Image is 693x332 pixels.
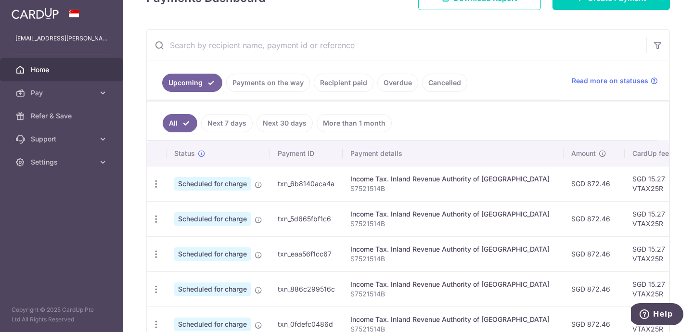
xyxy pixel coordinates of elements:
a: All [163,114,197,132]
p: S7521514B [350,184,556,193]
iframe: Opens a widget where you can find more information [631,303,683,327]
div: Income Tax. Inland Revenue Authority of [GEOGRAPHIC_DATA] [350,315,556,324]
td: SGD 872.46 [564,201,625,236]
td: txn_5d665fbf1c6 [270,201,343,236]
span: Amount [571,149,596,158]
span: Settings [31,157,94,167]
td: SGD 872.46 [564,236,625,271]
p: S7521514B [350,289,556,299]
div: Income Tax. Inland Revenue Authority of [GEOGRAPHIC_DATA] [350,280,556,289]
a: Payments on the way [226,74,310,92]
a: Cancelled [422,74,467,92]
a: Next 30 days [257,114,313,132]
span: Refer & Save [31,111,94,121]
td: SGD 15.27 VTAX25R [625,166,687,201]
span: Home [31,65,94,75]
td: txn_eaa56f1cc67 [270,236,343,271]
div: Income Tax. Inland Revenue Authority of [GEOGRAPHIC_DATA] [350,244,556,254]
div: Income Tax. Inland Revenue Authority of [GEOGRAPHIC_DATA] [350,174,556,184]
span: Read more on statuses [572,76,648,86]
span: Scheduled for charge [174,318,251,331]
span: Status [174,149,195,158]
span: Pay [31,88,94,98]
div: Income Tax. Inland Revenue Authority of [GEOGRAPHIC_DATA] [350,209,556,219]
p: [EMAIL_ADDRESS][PERSON_NAME][DOMAIN_NAME] [15,34,108,43]
a: Overdue [377,74,418,92]
a: Read more on statuses [572,76,658,86]
input: Search by recipient name, payment id or reference [147,30,646,61]
p: S7521514B [350,254,556,264]
th: Payment details [343,141,564,166]
a: Upcoming [162,74,222,92]
a: Recipient paid [314,74,373,92]
td: txn_886c299516c [270,271,343,306]
span: Scheduled for charge [174,282,251,296]
a: Next 7 days [201,114,253,132]
td: SGD 15.27 VTAX25R [625,236,687,271]
td: SGD 872.46 [564,271,625,306]
td: txn_6b8140aca4a [270,166,343,201]
span: Support [31,134,94,144]
td: SGD 15.27 VTAX25R [625,271,687,306]
th: Payment ID [270,141,343,166]
span: Scheduled for charge [174,177,251,191]
span: Scheduled for charge [174,212,251,226]
img: CardUp [12,8,59,19]
td: SGD 15.27 VTAX25R [625,201,687,236]
p: S7521514B [350,219,556,229]
a: More than 1 month [317,114,392,132]
span: Scheduled for charge [174,247,251,261]
td: SGD 872.46 [564,166,625,201]
span: CardUp fee [632,149,669,158]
